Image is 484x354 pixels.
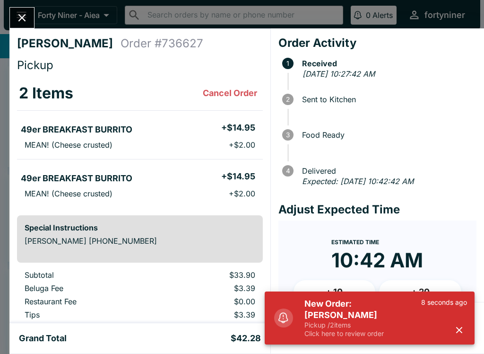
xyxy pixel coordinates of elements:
p: MEAN! (Cheese crusted) [25,189,112,198]
p: Subtotal [25,270,147,280]
button: Close [10,8,34,28]
span: Received [297,59,476,68]
h4: Order Activity [278,36,476,50]
span: Estimated Time [331,239,379,246]
p: 8 seconds ago [421,298,467,307]
h5: $42.28 [231,333,261,344]
h5: + $14.95 [221,171,255,182]
p: $33.90 [162,270,255,280]
time: 10:42 AM [331,248,423,273]
h3: 2 Items [19,84,73,103]
h5: New Order: [PERSON_NAME] [304,298,421,321]
span: Sent to Kitchen [297,95,476,104]
h4: [PERSON_NAME] [17,36,121,51]
p: [PERSON_NAME] [PHONE_NUMBER] [25,236,255,246]
button: + 20 [379,280,461,304]
button: + 10 [294,280,376,304]
table: orders table [17,76,263,208]
h6: Special Instructions [25,223,255,232]
h4: Order # 736627 [121,36,203,51]
text: 3 [286,131,290,139]
p: + $2.00 [229,189,255,198]
p: $0.00 [162,297,255,306]
p: Click here to review order [304,329,421,338]
table: orders table [17,270,263,336]
text: 2 [286,96,290,103]
button: Cancel Order [199,84,261,103]
p: Tips [25,310,147,319]
h5: 49er BREAKFAST BURRITO [21,124,132,135]
h5: 49er BREAKFAST BURRITO [21,173,132,184]
text: 4 [285,167,290,175]
p: + $2.00 [229,140,255,150]
h5: + $14.95 [221,122,255,133]
h5: Grand Total [19,333,67,344]
p: Restaurant Fee [25,297,147,306]
em: Expected: [DATE] 10:42:42 AM [302,177,414,186]
em: [DATE] 10:27:42 AM [302,69,375,79]
p: Beluga Fee [25,283,147,293]
span: Pickup [17,58,53,72]
span: Food Ready [297,131,476,139]
text: 1 [286,60,289,67]
span: Delivered [297,167,476,175]
p: Pickup / 2 items [304,321,421,329]
h4: Adjust Expected Time [278,203,476,217]
p: $3.39 [162,310,255,319]
p: MEAN! (Cheese crusted) [25,140,112,150]
p: $3.39 [162,283,255,293]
